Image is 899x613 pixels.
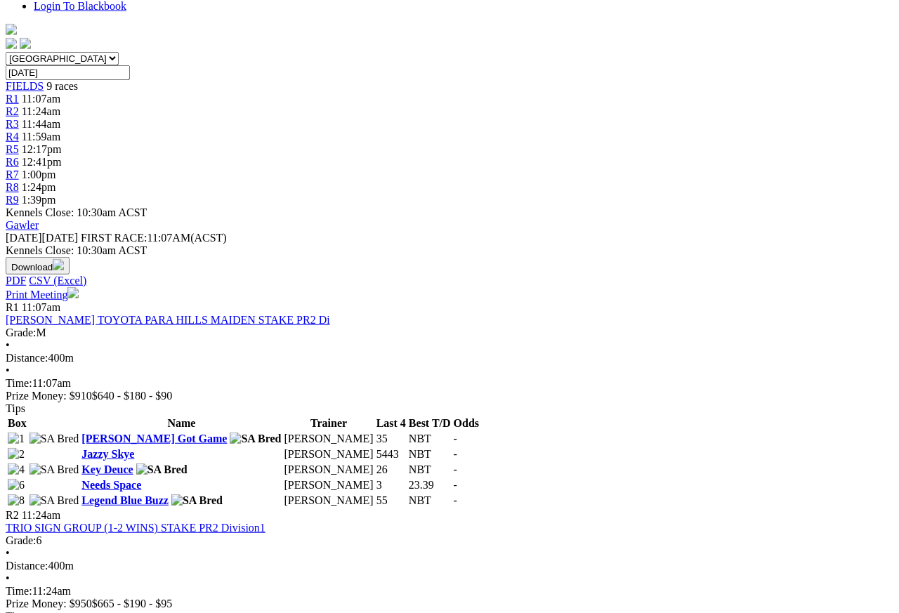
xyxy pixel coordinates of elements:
td: 55 [376,494,407,508]
a: R1 [6,93,19,105]
img: printer.svg [67,287,79,298]
img: facebook.svg [6,38,17,49]
img: 6 [8,479,25,492]
span: 11:24am [22,509,60,521]
a: TRIO SIGN GROUP (1-2 WINS) STAKE PR2 Division1 [6,522,265,534]
img: 8 [8,494,25,507]
a: R5 [6,143,19,155]
a: Key Deuce [81,463,133,475]
span: Time: [6,377,32,389]
span: 9 races [46,80,78,92]
span: [DATE] [6,232,78,244]
div: Prize Money: $910 [6,390,893,402]
span: Distance: [6,560,48,572]
span: • [6,547,10,559]
img: logo-grsa-white.png [6,24,17,35]
span: 11:59am [22,131,60,143]
span: R9 [6,194,19,206]
a: R2 [6,105,19,117]
div: 11:24am [6,585,893,598]
a: Legend Blue Buzz [81,494,169,506]
div: Download [6,275,893,287]
th: Odds [453,416,480,430]
span: $665 - $190 - $95 [92,598,173,609]
span: - [454,433,457,444]
span: 11:44am [22,118,60,130]
img: SA Bred [171,494,223,507]
span: 1:00pm [22,169,56,180]
span: • [6,364,10,376]
span: 11:07am [22,93,60,105]
span: Grade: [6,327,37,338]
span: FIRST RACE: [81,232,147,244]
img: download.svg [53,259,64,270]
td: NBT [408,447,452,461]
span: 1:24pm [22,181,56,193]
a: Gawler [6,219,39,231]
div: M [6,327,893,339]
td: [PERSON_NAME] [284,447,374,461]
div: Kennels Close: 10:30am ACST [6,244,893,257]
span: 12:17pm [22,143,62,155]
span: Kennels Close: 10:30am ACST [6,206,147,218]
span: 12:41pm [22,156,62,168]
td: NBT [408,494,452,508]
div: 11:07am [6,377,893,390]
img: twitter.svg [20,38,31,49]
span: R4 [6,131,19,143]
button: Download [6,257,70,275]
td: NBT [408,432,452,446]
a: CSV (Excel) [29,275,86,286]
span: - [454,463,457,475]
td: 26 [376,463,407,477]
div: 400m [6,560,893,572]
a: Needs Space [81,479,141,491]
span: - [454,448,457,460]
a: R7 [6,169,19,180]
span: Distance: [6,352,48,364]
td: 5443 [376,447,407,461]
span: 11:24am [22,105,60,117]
th: Best T/D [408,416,452,430]
span: [DATE] [6,232,42,244]
span: Time: [6,585,32,597]
span: - [454,479,457,491]
td: 3 [376,478,407,492]
a: FIELDS [6,80,44,92]
td: [PERSON_NAME] [284,478,374,492]
img: 4 [8,463,25,476]
a: R8 [6,181,19,193]
span: Box [8,417,27,429]
span: 1:39pm [22,194,56,206]
img: SA Bred [29,433,79,445]
input: Select date [6,65,130,80]
span: $640 - $180 - $90 [92,390,173,402]
img: SA Bred [136,463,188,476]
span: Grade: [6,534,37,546]
a: [PERSON_NAME] Got Game [81,433,227,444]
span: • [6,572,10,584]
td: [PERSON_NAME] [284,463,374,477]
td: [PERSON_NAME] [284,494,374,508]
a: Jazzy Skye [81,448,134,460]
td: 35 [376,432,407,446]
td: 23.39 [408,478,452,492]
a: R3 [6,118,19,130]
img: SA Bred [230,433,281,445]
a: [PERSON_NAME] TOYOTA PARA HILLS MAIDEN STAKE PR2 Di [6,314,330,326]
th: Name [81,416,282,430]
span: R2 [6,509,19,521]
div: 6 [6,534,893,547]
span: 11:07AM(ACST) [81,232,227,244]
a: R6 [6,156,19,168]
th: Last 4 [376,416,407,430]
a: PDF [6,275,26,286]
td: NBT [408,463,452,477]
